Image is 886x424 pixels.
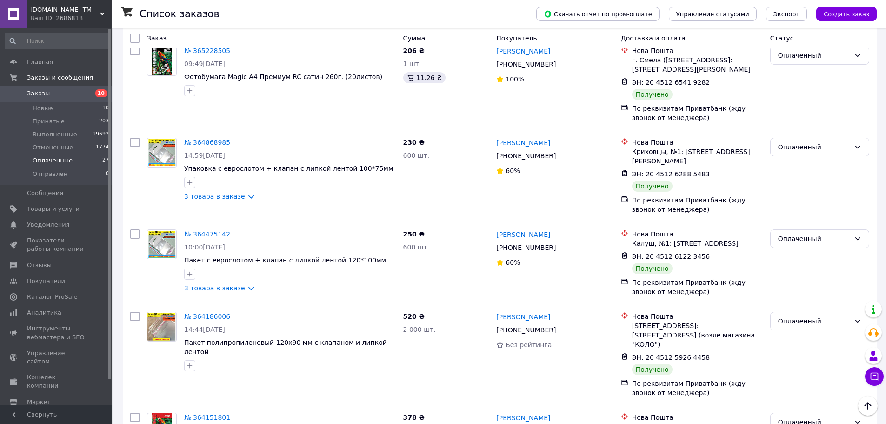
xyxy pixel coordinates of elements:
span: 10 [102,104,109,113]
a: Упаковка с еврослотом + клапан с липкой лентой 100*75мм [184,165,393,172]
span: 206 ₴ [403,47,425,54]
div: Ваш ID: 2686818 [30,14,112,22]
span: 0 [106,170,109,178]
img: Фото товару [147,313,176,341]
a: Фотобумага Magic A4 Премиум RC сатин 260г. (20листов) [184,73,382,81]
span: 100% [506,75,524,83]
img: Фото товару [152,47,173,75]
span: 14:59[DATE] [184,152,225,159]
div: Получено [632,181,673,192]
span: Magniton.in.ua ТМ [30,6,100,14]
div: [STREET_ADDRESS]: [STREET_ADDRESS] (возле магазина "КОЛО") [632,321,763,349]
div: Криховцы, №1: [STREET_ADDRESS][PERSON_NAME] [632,147,763,166]
a: Создать заказ [807,10,877,17]
div: По реквизитам Приватбанк (жду звонок от менеджера) [632,379,763,397]
div: По реквизитам Приватбанк (жду звонок от менеджера) [632,195,763,214]
span: ЭН: 20 4512 5926 4458 [632,354,710,361]
span: 14:44[DATE] [184,326,225,333]
span: Отмененные [33,143,73,152]
span: Уведомления [27,221,69,229]
div: Получено [632,89,673,100]
span: [PHONE_NUMBER] [496,326,556,334]
span: ЭН: 20 4512 6288 5483 [632,170,710,178]
span: Доставка и оплата [621,34,686,42]
span: ЭН: 20 4512 6541 9282 [632,79,710,86]
span: Оплаченные [33,156,73,165]
span: 600 шт. [403,243,430,251]
span: 1774 [96,143,109,152]
span: Отправлен [33,170,67,178]
span: Экспорт [773,11,799,18]
a: [PERSON_NAME] [496,47,550,56]
span: Без рейтинга [506,341,552,349]
span: Аналитика [27,309,61,317]
button: Скачать отчет по пром-оплате [536,7,660,21]
span: 27 [102,156,109,165]
div: Оплаченный [778,234,850,244]
span: Новые [33,104,53,113]
span: Заказ [147,34,167,42]
span: 378 ₴ [403,414,425,421]
span: 60% [506,259,520,266]
span: 2 000 шт. [403,326,436,333]
span: Главная [27,58,53,66]
span: Кошелек компании [27,373,86,390]
span: 203 [99,117,109,126]
span: Заказы и сообщения [27,74,93,82]
a: Фото товару [147,46,177,76]
div: Оплаченный [778,316,850,326]
span: 1 шт. [403,60,421,67]
span: Пакет полипропиленовый 120х90 мм с клапаном и липкой лентой [184,339,387,356]
a: № 364868985 [184,139,230,146]
button: Создать заказ [816,7,877,21]
span: Выполненные [33,130,77,139]
span: ЭН: 20 4512 6122 3456 [632,253,710,260]
span: Инструменты вебмастера и SEO [27,324,86,341]
a: [PERSON_NAME] [496,138,550,148]
a: 3 товара в заказе [184,193,245,200]
span: Управление статусами [676,11,749,18]
span: [PHONE_NUMBER] [496,152,556,160]
div: Оплаченный [778,142,850,152]
span: Управление сайтом [27,349,86,366]
div: 11.26 ₴ [403,72,446,83]
div: Нова Пошта [632,312,763,321]
a: № 364475142 [184,230,230,238]
img: Фото товару [147,139,176,166]
a: № 364151801 [184,414,230,421]
a: [PERSON_NAME] [496,413,550,423]
div: Нова Пошта [632,229,763,239]
span: Маркет [27,398,51,406]
span: 60% [506,167,520,175]
a: № 364186006 [184,313,230,320]
input: Поиск [5,33,110,49]
div: г. Смела ([STREET_ADDRESS]: [STREET_ADDRESS][PERSON_NAME] [632,55,763,74]
div: Оплаченный [778,50,850,61]
span: 600 шт. [403,152,430,159]
span: 520 ₴ [403,313,425,320]
h1: Список заказов [140,8,220,20]
span: Создать заказ [824,11,869,18]
a: Фото товару [147,312,177,342]
a: 3 товара в заказе [184,284,245,292]
a: Фото товару [147,138,177,168]
span: Покупатель [496,34,537,42]
span: 19692 [93,130,109,139]
a: Пакет с еврослотом + клапан с липкой лентой 120*100мм [184,256,386,264]
div: Получено [632,263,673,274]
img: Фото товару [147,231,176,258]
span: Скачать отчет по пром-оплате [544,10,652,18]
div: Нова Пошта [632,138,763,147]
span: Каталог ProSale [27,293,77,301]
a: [PERSON_NAME] [496,312,550,322]
span: Сумма [403,34,426,42]
button: Чат с покупателем [865,367,884,386]
span: Покупатели [27,277,65,285]
span: Сообщения [27,189,63,197]
div: Нова Пошта [632,413,763,422]
span: 09:49[DATE] [184,60,225,67]
div: По реквизитам Приватбанк (жду звонок от менеджера) [632,104,763,122]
